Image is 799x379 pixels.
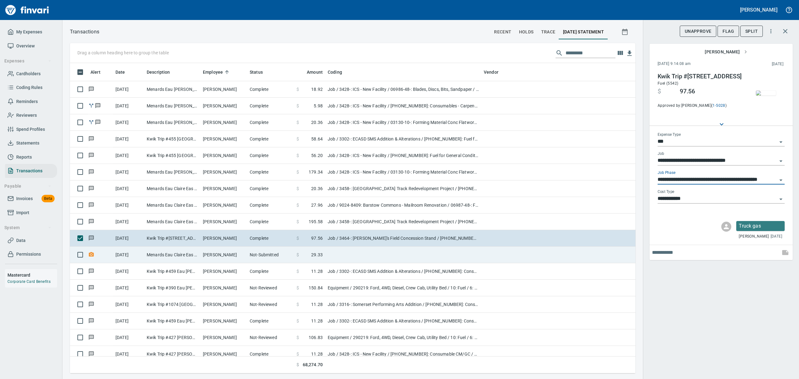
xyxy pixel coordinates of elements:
span: Date [115,68,125,76]
a: Data [5,234,57,248]
button: Split [740,26,763,37]
td: [PERSON_NAME] [200,131,247,147]
td: Equipment / 290219: Ford, 4WD, Diesel, Crew Cab, Utility Bed / 10: Fuel / 6: Fuel [325,329,481,346]
span: This charge was settled by the merchant and appears on the 2025/08/09 statement. [731,61,783,67]
span: Vendor [484,68,498,76]
td: Menards Eau [PERSON_NAME] [PERSON_NAME] Eau Claire WI - 2x6x8 treated [144,114,200,131]
td: [DATE] [113,247,144,263]
td: [DATE] [113,313,144,329]
td: Kwik Trip #459 Eau [PERSON_NAME] [144,263,200,280]
td: [DATE] [113,197,144,214]
span: $ [297,268,299,274]
button: Open [777,176,785,185]
td: Kwik Trip #455 [GEOGRAPHIC_DATA] [GEOGRAPHIC_DATA] [144,131,200,147]
span: $ [297,202,299,208]
a: My Expenses [5,25,57,39]
td: Menards Eau Claire Eas Eau Claire WI [144,247,200,263]
nav: breadcrumb [70,28,99,36]
span: Split transaction [88,120,95,124]
span: 20.36 [311,119,323,126]
span: Has messages [88,219,95,224]
td: Complete [247,230,294,247]
span: $ [297,119,299,126]
span: Invoices [16,195,33,203]
td: [PERSON_NAME] [200,329,247,346]
td: Menards Eau [PERSON_NAME] [PERSON_NAME] Eau [PERSON_NAME] [144,164,200,180]
a: Spend Profiles [5,122,57,136]
span: 27.96 [311,202,323,208]
span: Coding [328,68,350,76]
span: Reports [16,153,32,161]
td: Not-Reviewed [247,280,294,296]
td: Complete [247,131,294,147]
td: Kwik Trip #459 Eau [PERSON_NAME] [144,313,200,329]
span: 58.64 [311,136,323,142]
span: 195.58 [309,219,323,225]
td: [PERSON_NAME] [200,197,247,214]
td: Menards Eau [PERSON_NAME] [PERSON_NAME] Eau [PERSON_NAME] [144,81,200,98]
span: [DATE] Statement [563,28,604,36]
span: Has messages [88,153,95,157]
td: Job / 3302-: ECASD SMS Addition & Alterations / [PHONE_NUMBER]: Fuel for General Conditions/CM Eq... [325,131,481,147]
span: $ [297,318,299,324]
td: [PERSON_NAME] [200,247,247,263]
span: [DATE] [771,234,782,240]
span: 97.56 [311,235,323,241]
td: Job / 3302-: ECASD SMS Addition & Alterations / [PHONE_NUMBER]: Consumables - Concrete / 8: Indir... [325,313,481,329]
span: recent [494,28,511,36]
span: Import [16,209,29,217]
span: Has messages [88,302,95,306]
td: [DATE] [113,296,144,313]
button: Show transactions within a particular date range [615,24,635,39]
a: Reports [5,150,57,164]
button: System [2,222,54,234]
td: [PERSON_NAME] [200,81,247,98]
td: [DATE] [113,180,144,197]
span: Description [147,68,178,76]
td: Job / 3302-: ECASD SMS Addition & Alterations / [PHONE_NUMBER]: Consumables - Concrete / 8: Indir... [325,263,481,280]
td: Kwik Trip #455 [GEOGRAPHIC_DATA] [GEOGRAPHIC_DATA] [144,147,200,164]
td: Equipment / 290219: Ford, 4WD, Diesel, Crew Cab, Utility Bed / 10: Fuel / 6: Fuel [325,280,481,296]
span: Employee [203,68,231,76]
td: Job / 3428-: ICS - New Facility / 03130-10-: Forming Material Conc Flatwork / 2: Material [325,164,481,180]
span: $ [297,152,299,159]
span: 68,274.70 [303,362,323,368]
span: Has messages [88,335,95,339]
span: 150.84 [309,285,323,291]
span: 11.28 [311,301,323,308]
span: Has messages [88,203,95,207]
td: Complete [247,98,294,114]
td: Job / 3458-: [GEOGRAPHIC_DATA] Track Redevelopment Project / [PHONE_NUMBER]: Consumable CM/GC / 8... [325,214,481,230]
span: Status [250,68,263,76]
span: Coding Rules [16,84,42,91]
button: Payable [2,180,54,192]
button: Flag [718,26,739,37]
span: trace [541,28,556,36]
span: 106.83 [309,334,323,341]
span: Approved by: [PERSON_NAME] ( ) [658,103,742,109]
span: Date [115,68,133,76]
h5: [PERSON_NAME] [740,7,777,13]
span: $ [297,169,299,175]
span: Status [250,68,271,76]
td: Job / 3428-: ICS - New Facility / [PHONE_NUMBER]: Fuel for General Conditions/CM Equipment / 8: I... [325,147,481,164]
span: Has messages [88,236,95,240]
td: [DATE] [113,147,144,164]
span: $ [658,88,661,95]
button: Open [777,195,785,204]
span: 29.33 [311,252,323,258]
span: Description [147,68,170,76]
span: 11.28 [311,351,323,357]
td: [DATE] [113,164,144,180]
span: Has messages [88,352,95,356]
span: 5.98 [314,103,323,109]
span: $ [297,103,299,109]
h6: Mastercard [7,272,57,278]
button: Choose columns to display [615,48,625,58]
td: Complete [247,180,294,197]
td: Complete [247,114,294,131]
td: [PERSON_NAME] [200,230,247,247]
span: Alert [91,68,109,76]
td: Job / 9024-8409: Barstow Commons - Mailroom Renovation / 06987-48-: Fasteners & Adhesives / 2: Ma... [325,197,481,214]
span: System [4,224,51,232]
